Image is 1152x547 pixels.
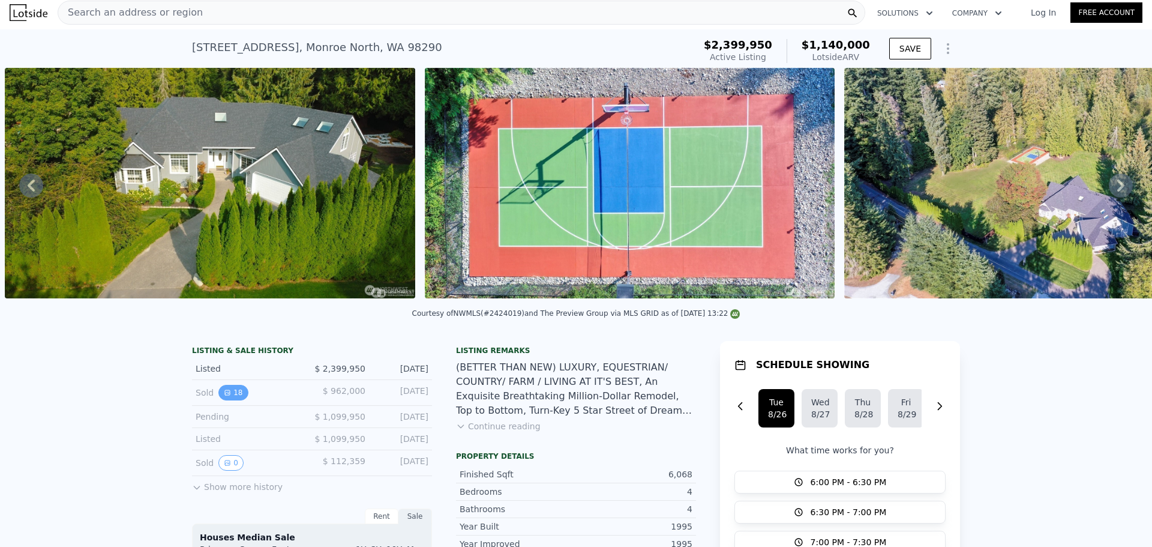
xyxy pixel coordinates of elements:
button: Show Options [936,37,960,61]
button: 6:00 PM - 6:30 PM [734,471,946,494]
div: Lotside ARV [802,51,870,63]
div: Sold [196,385,302,400]
div: Pending [196,411,302,423]
button: Solutions [868,2,943,24]
div: 4 [576,486,692,498]
div: Bedrooms [460,486,576,498]
div: 8/29 [898,408,914,420]
span: $ 2,399,950 [314,364,365,373]
button: Continue reading [456,420,541,432]
button: View historical data [218,385,248,400]
div: 8/26 [768,408,785,420]
span: $ 1,099,950 [314,412,365,422]
div: [DATE] [375,385,428,400]
span: $2,399,950 [704,38,772,51]
div: 6,068 [576,468,692,480]
div: Sold [196,455,302,471]
span: Active Listing [710,52,766,62]
div: Finished Sqft [460,468,576,480]
button: Tue8/26 [758,389,794,428]
span: $ 1,099,950 [314,434,365,444]
button: Show more history [192,476,283,493]
span: $ 962,000 [323,386,365,396]
p: What time works for you? [734,444,946,456]
img: Sale: 167557169 Parcel: 103922812 [425,68,835,298]
button: Company [943,2,1012,24]
div: Houses Median Sale [200,531,424,543]
a: Free Account [1070,2,1142,23]
div: Fri [898,396,914,408]
img: Lotside [10,4,47,21]
div: [DATE] [375,411,428,423]
button: 6:30 PM - 7:00 PM [734,501,946,524]
button: SAVE [889,38,931,59]
div: [STREET_ADDRESS] , Monroe North , WA 98290 [192,39,442,56]
button: Fri8/29 [888,389,924,428]
div: Year Built [460,521,576,533]
div: 8/27 [811,408,828,420]
img: NWMLS Logo [730,309,740,319]
div: 4 [576,503,692,515]
span: $1,140,000 [802,38,870,51]
div: Listed [196,433,302,445]
div: Listed [196,363,302,375]
div: Listing remarks [456,346,696,355]
img: Sale: 167557169 Parcel: 103922812 [5,68,415,298]
div: Tue [768,396,785,408]
div: [DATE] [375,363,428,375]
div: 8/28 [854,408,871,420]
button: Thu8/28 [845,389,881,428]
div: [DATE] [375,455,428,471]
button: View historical data [218,455,244,471]
h1: SCHEDULE SHOWING [756,358,869,372]
button: Wed8/27 [802,389,838,428]
div: Property details [456,452,696,461]
span: 6:00 PM - 6:30 PM [811,476,887,488]
span: $ 112,359 [323,456,365,466]
div: 1995 [576,521,692,533]
div: Sale [398,509,432,524]
div: [DATE] [375,433,428,445]
span: Search an address or region [58,5,203,20]
div: Rent [365,509,398,524]
div: LISTING & SALE HISTORY [192,346,432,358]
div: Courtesy of NWMLS (#2424019) and The Preview Group via MLS GRID as of [DATE] 13:22 [412,309,740,318]
div: (BETTER THAN NEW) LUXURY, EQUESTRIAN/ COUNTRY/ FARM / LIVING AT IT'S BEST, An Exquisite Breathtak... [456,360,696,418]
div: Bathrooms [460,503,576,515]
a: Log In [1016,7,1070,19]
span: 6:30 PM - 7:00 PM [811,506,887,518]
div: Thu [854,396,871,408]
div: Wed [811,396,828,408]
